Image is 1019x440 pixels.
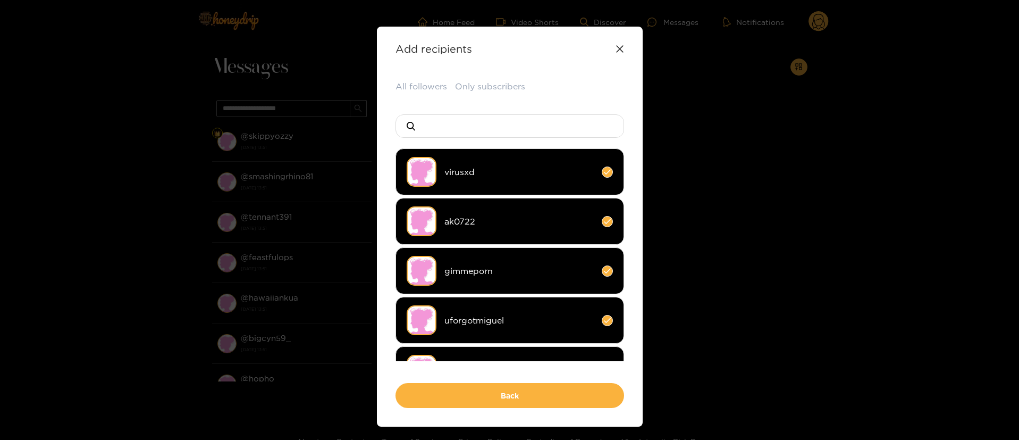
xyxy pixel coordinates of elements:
[407,355,436,385] img: no-avatar.png
[407,305,436,335] img: no-avatar.png
[444,215,594,228] span: ak0722
[395,43,472,55] strong: Add recipients
[455,80,525,93] button: Only subscribers
[407,206,436,236] img: no-avatar.png
[407,256,436,286] img: no-avatar.png
[407,157,436,187] img: no-avatar.png
[395,383,624,408] button: Back
[444,314,594,327] span: uforgotmiguel
[444,166,594,178] span: virusxd
[395,80,447,93] button: All followers
[444,265,594,277] span: gimmeporn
